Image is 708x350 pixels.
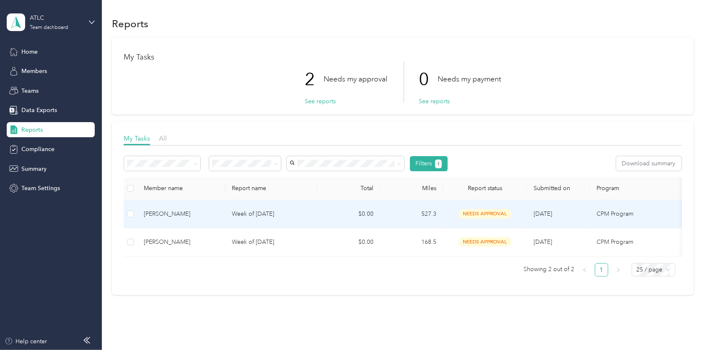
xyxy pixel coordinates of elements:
[30,13,82,22] div: ATLC
[317,200,380,228] td: $0.00
[590,200,695,228] td: CPM Program
[590,228,695,256] td: CPM Program
[596,238,688,247] p: CPM Program
[524,263,575,276] span: Showing 2 out of 2
[5,337,47,346] button: Help center
[21,67,47,76] span: Members
[582,267,587,272] span: left
[317,228,380,256] td: $0.00
[437,160,440,168] span: 1
[410,156,448,171] button: Filters1
[534,210,552,217] span: [DATE]
[112,19,148,28] h1: Reports
[21,47,38,56] span: Home
[380,200,443,228] td: 527.3
[21,86,39,95] span: Teams
[124,53,682,62] h1: My Tasks
[578,263,591,277] li: Previous Page
[616,156,682,171] button: Download summary
[612,263,625,277] button: right
[590,177,695,200] th: Program
[124,134,150,142] span: My Tasks
[616,267,621,272] span: right
[144,185,218,192] div: Member name
[324,74,387,84] p: Needs my approval
[387,185,436,192] div: Miles
[419,97,450,106] button: See reports
[637,264,670,276] span: 25 / page
[459,209,511,219] span: needs approval
[459,237,511,247] span: needs approval
[232,209,311,219] p: Week of [DATE]
[21,184,60,193] span: Team Settings
[578,263,591,277] button: left
[144,209,218,219] div: [PERSON_NAME]
[450,185,520,192] span: Report status
[534,238,552,246] span: [DATE]
[225,177,317,200] th: Report name
[21,145,54,154] span: Compliance
[144,238,218,247] div: [PERSON_NAME]
[30,25,68,30] div: Team dashboard
[21,125,43,134] span: Reports
[324,185,373,192] div: Total
[419,62,438,97] p: 0
[21,165,47,173] span: Summary
[438,74,501,84] p: Needs my payment
[661,303,708,350] iframe: Everlance-gr Chat Button Frame
[305,97,336,106] button: See reports
[159,134,167,142] span: All
[305,62,324,97] p: 2
[435,159,442,168] button: 1
[596,209,688,219] p: CPM Program
[232,238,311,247] p: Week of [DATE]
[137,177,225,200] th: Member name
[527,177,590,200] th: Submitted on
[632,263,675,277] div: Page Size
[612,263,625,277] li: Next Page
[595,264,608,276] a: 1
[380,228,443,256] td: 168.5
[21,106,57,115] span: Data Exports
